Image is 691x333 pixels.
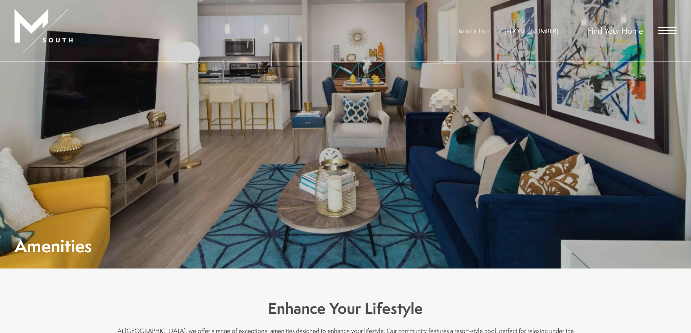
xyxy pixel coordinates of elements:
a: Find Your Home [588,25,643,36]
button: Open Menu [658,27,676,34]
span: [PHONE_NUMBER] [505,27,558,35]
h3: Enhance Your Lifestyle [110,297,581,319]
h1: Amenities [15,238,92,254]
img: MSouth [15,9,73,53]
a: Book a Tour [458,27,489,35]
a: Call Us at 813-570-8014 [505,27,558,35]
